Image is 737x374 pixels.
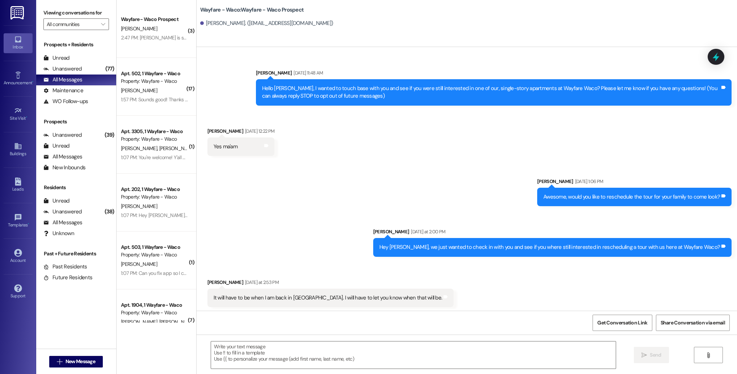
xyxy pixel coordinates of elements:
b: Wayfare - Waco: Wayfare - Waco Prospect [200,6,304,14]
div: All Messages [43,153,82,161]
a: Support [4,282,33,302]
span: [PERSON_NAME] [121,87,157,94]
button: New Message [49,356,103,367]
div: [DATE] 1:06 PM [573,178,603,185]
div: Apt. 1904, 1 Wayfare - Waco [121,301,188,309]
div: Residents [36,184,116,191]
i:  [641,352,647,358]
div: 2:47 PM: [PERSON_NAME] is saying he didn't get the lease sent to him [121,34,266,41]
div: Property: Wayfare - Waco [121,193,188,201]
img: ResiDesk Logo [10,6,25,20]
div: Unanswered [43,131,82,139]
div: 1:07 PM: Can you fix app so I can go and pay my rent? [121,270,234,276]
i:  [101,21,105,27]
div: 1:07 PM: Hey [PERSON_NAME]! This is just a friendly reminder that you have a lease renewal offer ... [121,212,576,218]
div: Unread [43,142,70,150]
div: Past + Future Residents [36,250,116,258]
span: [PERSON_NAME] [159,319,195,325]
div: (38) [103,206,116,217]
span: [PERSON_NAME] [159,145,195,152]
div: WO Follow-ups [43,98,88,105]
span: • [28,221,29,226]
div: Unknown [43,230,74,237]
div: [DATE] at 2:53 PM [243,279,279,286]
button: Get Conversation Link [593,315,652,331]
div: Past Residents [43,263,87,271]
i:  [57,359,62,365]
div: Apt. 3305, 1 Wayfare - Waco [121,128,188,135]
a: Leads [4,175,33,195]
div: [PERSON_NAME]. ([EMAIL_ADDRESS][DOMAIN_NAME]) [200,20,333,27]
button: Share Conversation via email [656,315,730,331]
div: Future Residents [43,274,92,281]
div: [PERSON_NAME] [537,178,732,188]
div: Hello [PERSON_NAME], I wanted to touch base with you and see if you were still interested in one ... [262,85,720,100]
div: Maintenance [43,87,83,94]
span: New Message [66,358,95,365]
div: [PERSON_NAME] [207,279,454,289]
span: • [32,79,33,84]
div: [PERSON_NAME] [256,69,732,79]
a: Account [4,247,33,266]
div: 1:07 PM: You're welcome! Y'all as well! [121,154,198,161]
span: [PERSON_NAME] [121,25,157,32]
div: Unread [43,197,70,205]
div: Unread [43,54,70,62]
a: Templates • [4,211,33,231]
span: [PERSON_NAME] [121,145,159,152]
div: All Messages [43,219,82,226]
div: All Messages [43,76,82,84]
span: • [26,115,27,120]
div: Property: Wayfare - Waco [121,309,188,316]
div: Apt. 502, 1 Wayfare - Waco [121,70,188,77]
div: 1:57 PM: Sounds good! Thanks for the update! [121,96,216,103]
span: [PERSON_NAME] [121,261,157,267]
div: [DATE] 12:22 PM [243,127,274,135]
div: Unanswered [43,65,82,73]
div: [DATE] 11:48 AM [292,69,323,77]
button: Send [634,347,669,363]
label: Viewing conversations for [43,7,109,18]
div: Wayfare - Waco Prospect [121,16,188,23]
div: [DATE] at 2:00 PM [409,228,445,235]
div: (77) [104,63,116,75]
div: Apt. 202, 1 Wayfare - Waco [121,186,188,193]
div: Hey [PERSON_NAME], we just wanted to check in with you and see if you where still interested in r... [379,243,720,251]
div: Apt. 503, 1 Wayfare - Waco [121,243,188,251]
div: [PERSON_NAME] [373,228,732,238]
div: [PERSON_NAME] [207,127,275,137]
span: [PERSON_NAME] [121,203,157,209]
div: Awesome, would you like to reschedule the tour for your family to come look? [543,193,720,201]
a: Buildings [4,140,33,160]
div: Property: Wayfare - Waco [121,77,188,85]
span: [PERSON_NAME] [121,319,159,325]
div: New Inbounds [43,164,85,171]
div: Property: Wayfare - Waco [121,135,188,143]
input: All communities [47,18,97,30]
div: Prospects [36,118,116,126]
span: Send [650,351,661,359]
a: Site Visit • [4,105,33,124]
div: It will have to be when I am back in [GEOGRAPHIC_DATA]. I will have to let you know when that wil... [214,294,442,302]
a: Inbox [4,33,33,53]
span: Share Conversation via email [661,319,725,327]
div: Yes ma'am [214,143,237,150]
span: Get Conversation Link [597,319,647,327]
div: Prospects + Residents [36,41,116,48]
i:  [706,352,711,358]
div: (39) [103,129,116,141]
div: Unanswered [43,208,82,216]
div: Property: Wayfare - Waco [121,251,188,259]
